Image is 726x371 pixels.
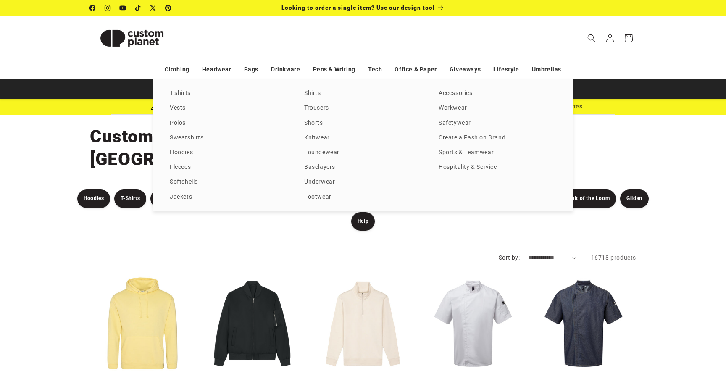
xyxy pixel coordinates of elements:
[90,19,174,57] img: Custom Planet
[87,16,177,60] a: Custom Planet
[304,88,422,99] a: Shirts
[170,118,287,129] a: Polos
[499,254,520,261] label: Sort by:
[281,4,435,11] span: Looking to order a single item? Use our design tool
[170,132,287,144] a: Sweatshirts
[591,254,636,261] span: 16718 products
[304,162,422,173] a: Baselayers
[368,62,382,77] a: Tech
[170,192,287,203] a: Jackets
[244,62,258,77] a: Bags
[395,62,437,77] a: Office & Paper
[170,147,287,158] a: Hoodies
[170,88,287,99] a: T-shirts
[313,62,355,77] a: Pens & Writing
[304,132,422,144] a: Knitwear
[439,147,556,158] a: Sports & Teamwear
[439,103,556,114] a: Workwear
[170,176,287,188] a: Softshells
[165,62,189,77] a: Clothing
[439,162,556,173] a: Hospitality & Service
[304,192,422,203] a: Footwear
[439,88,556,99] a: Accessories
[439,118,556,129] a: Safetywear
[439,132,556,144] a: Create a Fashion Brand
[304,176,422,188] a: Underwear
[493,62,519,77] a: Lifestyle
[582,29,601,47] summary: Search
[450,62,481,77] a: Giveaways
[271,62,300,77] a: Drinkware
[170,103,287,114] a: Vests
[304,118,422,129] a: Shorts
[304,147,422,158] a: Loungewear
[532,62,561,77] a: Umbrellas
[304,103,422,114] a: Trousers
[170,162,287,173] a: Fleeces
[351,212,375,231] a: Help
[202,62,231,77] a: Headwear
